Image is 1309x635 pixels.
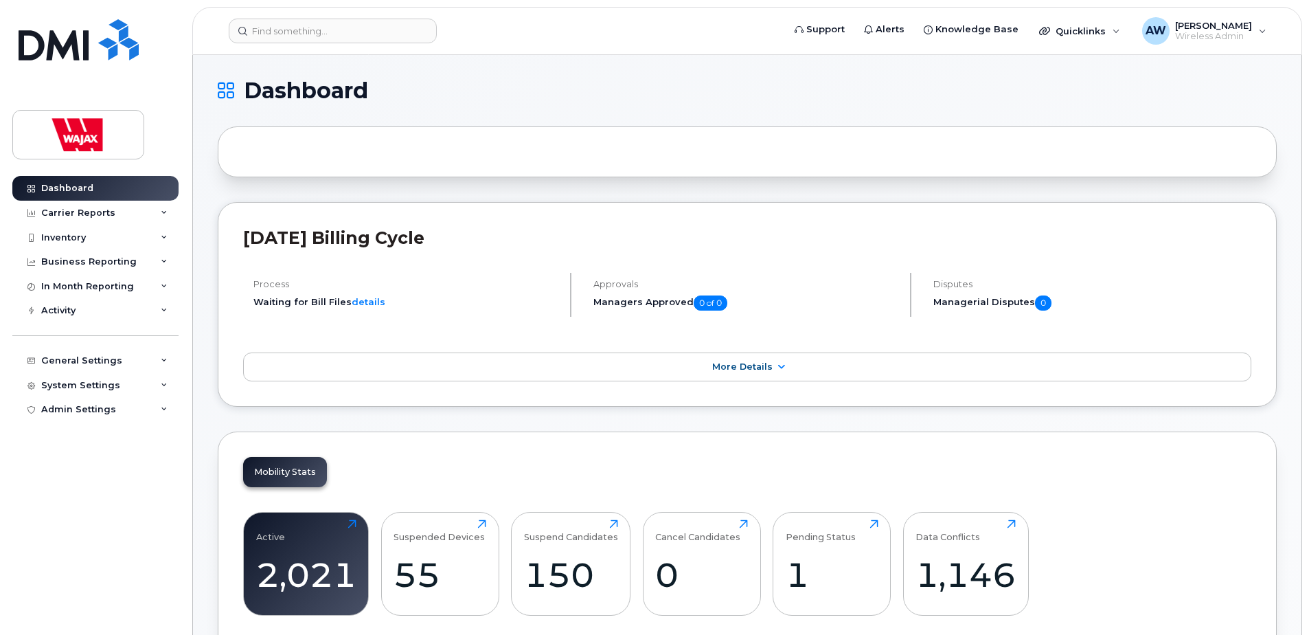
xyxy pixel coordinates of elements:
[256,555,356,595] div: 2,021
[655,555,748,595] div: 0
[933,279,1251,289] h4: Disputes
[655,520,748,608] a: Cancel Candidates0
[712,361,773,372] span: More Details
[655,520,740,542] div: Cancel Candidates
[394,555,486,595] div: 55
[593,296,898,311] h5: Managers Approved
[524,520,618,542] div: Suspend Candidates
[256,520,356,608] a: Active2,021
[243,227,1251,248] h2: [DATE] Billing Cycle
[524,520,618,608] a: Suspend Candidates150
[244,80,368,101] span: Dashboard
[915,520,980,542] div: Data Conflicts
[1035,296,1051,311] span: 0
[933,296,1251,311] h5: Managerial Disputes
[694,296,727,311] span: 0 of 0
[253,296,558,309] li: Waiting for Bill Files
[915,520,1016,608] a: Data Conflicts1,146
[524,555,618,595] div: 150
[256,520,285,542] div: Active
[786,520,878,608] a: Pending Status1
[915,555,1016,595] div: 1,146
[253,279,558,289] h4: Process
[394,520,485,542] div: Suspended Devices
[352,296,385,307] a: details
[593,279,898,289] h4: Approvals
[786,555,878,595] div: 1
[394,520,486,608] a: Suspended Devices55
[786,520,856,542] div: Pending Status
